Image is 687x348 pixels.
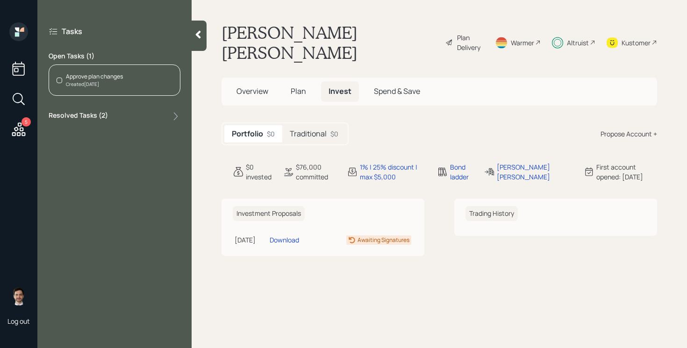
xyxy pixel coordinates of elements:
[596,162,657,182] div: First account opened: [DATE]
[291,86,306,96] span: Plan
[601,129,657,139] div: Propose Account +
[290,129,327,138] h5: Traditional
[457,33,484,52] div: Plan Delivery
[358,236,409,244] div: Awaiting Signatures
[360,162,426,182] div: 1% | 25% discount | max $5,000
[49,111,108,122] label: Resolved Tasks ( 2 )
[267,129,275,139] div: $0
[296,162,336,182] div: $76,000 committed
[62,26,82,36] label: Tasks
[49,51,180,61] label: Open Tasks ( 1 )
[66,72,123,81] div: Approve plan changes
[246,162,272,182] div: $0 invested
[330,129,338,139] div: $0
[233,206,305,221] h6: Investment Proposals
[270,235,299,245] div: Download
[497,162,572,182] div: [PERSON_NAME] [PERSON_NAME]
[235,235,266,245] div: [DATE]
[236,86,268,96] span: Overview
[66,81,123,88] div: Created [DATE]
[7,317,30,326] div: Log out
[222,22,438,63] h1: [PERSON_NAME] [PERSON_NAME]
[567,38,589,48] div: Altruist
[21,117,31,127] div: 5
[450,162,472,182] div: Bond ladder
[9,287,28,305] img: jonah-coleman-headshot.png
[465,206,518,221] h6: Trading History
[232,129,263,138] h5: Portfolio
[511,38,534,48] div: Warmer
[374,86,420,96] span: Spend & Save
[329,86,351,96] span: Invest
[622,38,651,48] div: Kustomer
